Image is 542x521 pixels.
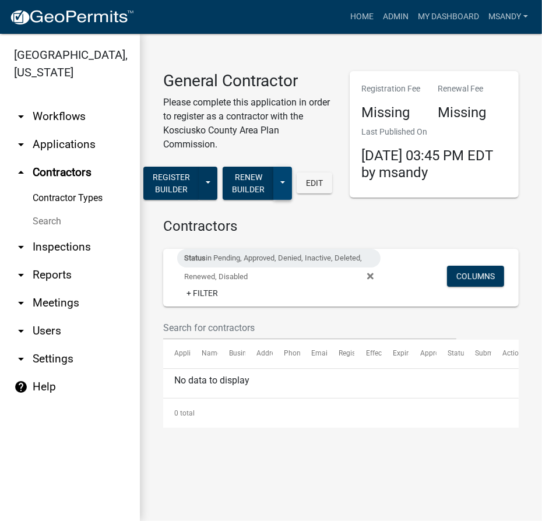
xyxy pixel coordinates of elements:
span: Application Number [174,349,238,357]
datatable-header-cell: Email [300,340,328,368]
a: Admin [378,6,413,28]
span: Approved Date [420,349,467,357]
span: Expiration Date [393,349,442,357]
p: Renewal Fee [438,83,486,95]
datatable-header-cell: Registration Date [328,340,355,368]
span: Name [202,349,221,357]
datatable-header-cell: Business Name [218,340,245,368]
span: Registration Date [339,349,393,357]
span: Submitted By [475,349,517,357]
datatable-header-cell: Phone [273,340,300,368]
span: Email [311,349,329,357]
span: Effective Date [366,349,409,357]
i: arrow_drop_down [14,268,28,282]
div: 0 total [163,399,519,428]
p: Last Published On [361,126,507,138]
a: Home [346,6,378,28]
a: + Filter [177,283,227,304]
button: Renew Builder [223,167,274,200]
i: arrow_drop_up [14,166,28,179]
datatable-header-cell: Approved Date [409,340,437,368]
span: Status [448,349,468,357]
i: arrow_drop_down [14,138,28,152]
a: My Dashboard [413,6,484,28]
i: arrow_drop_down [14,324,28,338]
i: arrow_drop_down [14,240,28,254]
datatable-header-cell: Expiration Date [382,340,409,368]
datatable-header-cell: Status [437,340,464,368]
p: Please complete this application in order to register as a contractor with the Kosciusko County A... [163,96,332,152]
span: [DATE] 03:45 PM EDT by msandy [361,147,493,181]
h4: Contractors [163,218,519,235]
datatable-header-cell: Actions [491,340,519,368]
p: Registration Fee [361,83,420,95]
button: Edit [297,173,332,193]
i: help [14,380,28,394]
span: Status [184,254,206,262]
h4: Missing [361,104,420,121]
i: arrow_drop_down [14,296,28,310]
input: Search for contractors [163,316,456,340]
h4: Missing [438,104,486,121]
span: Actions [502,349,526,357]
div: No data to display [163,369,519,398]
button: Register Builder [143,167,199,200]
div: in Pending, Approved, Denied, Inactive, Deleted, Renewed, Disabled [177,249,381,267]
span: Address [256,349,282,357]
i: arrow_drop_down [14,110,28,124]
span: Business Name [229,349,278,357]
i: arrow_drop_down [14,352,28,366]
a: msandy [484,6,533,28]
datatable-header-cell: Effective Date [354,340,382,368]
datatable-header-cell: Submitted By [464,340,491,368]
datatable-header-cell: Name [191,340,218,368]
datatable-header-cell: Application Number [163,340,191,368]
h3: General Contractor [163,71,332,91]
span: Phone [284,349,304,357]
datatable-header-cell: Address [245,340,273,368]
button: Columns [447,266,504,287]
